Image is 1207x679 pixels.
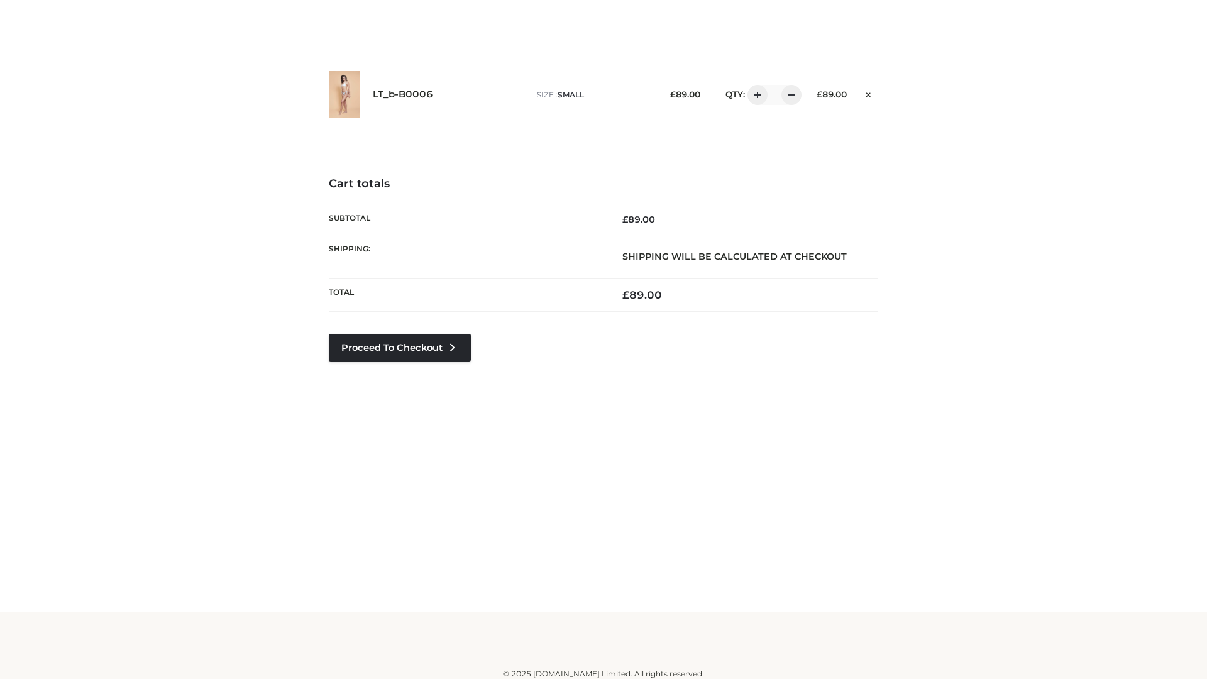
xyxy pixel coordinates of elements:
[537,89,651,101] p: size :
[622,214,628,225] span: £
[373,89,433,101] a: LT_b-B0006
[670,89,700,99] bdi: 89.00
[713,85,797,105] div: QTY:
[622,251,847,262] strong: Shipping will be calculated at checkout
[859,85,878,101] a: Remove this item
[670,89,676,99] span: £
[329,334,471,362] a: Proceed to Checkout
[329,279,603,312] th: Total
[558,90,584,99] span: SMALL
[622,289,629,301] span: £
[817,89,847,99] bdi: 89.00
[329,71,360,118] img: LT_b-B0006 - SMALL
[329,204,603,235] th: Subtotal
[622,289,662,301] bdi: 89.00
[329,177,878,191] h4: Cart totals
[329,235,603,278] th: Shipping:
[817,89,822,99] span: £
[622,214,655,225] bdi: 89.00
